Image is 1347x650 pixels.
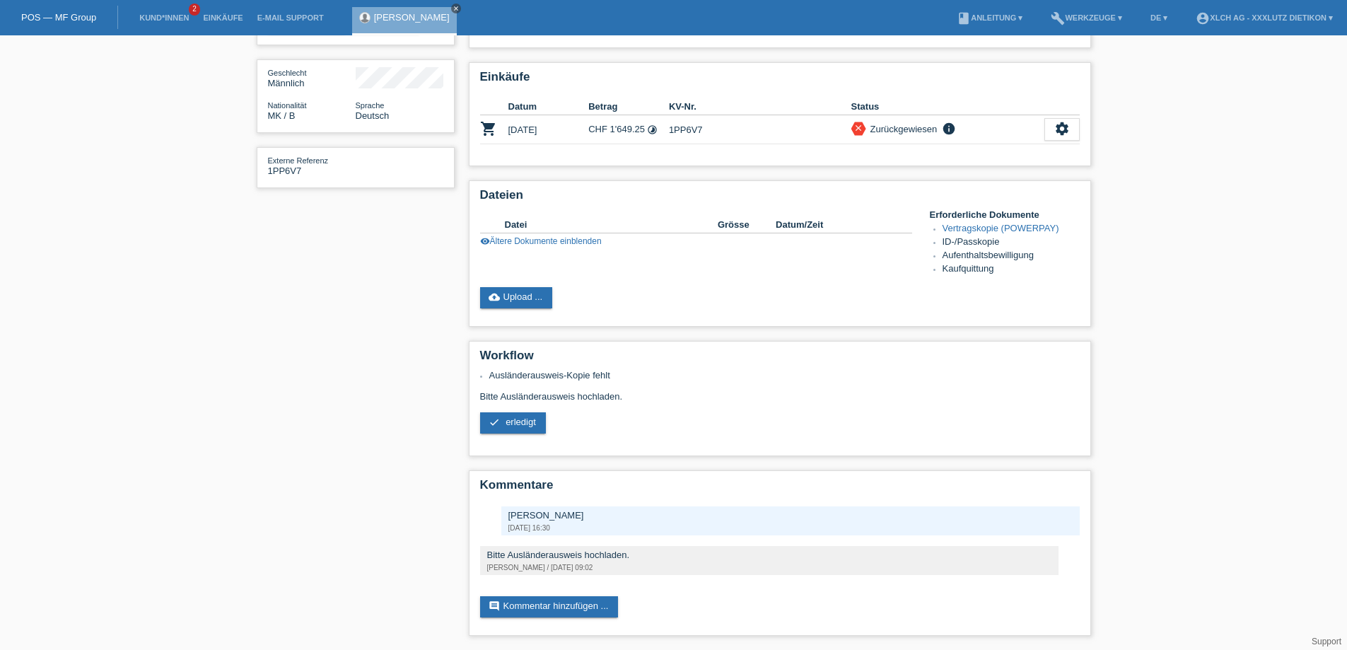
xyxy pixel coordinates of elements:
div: [PERSON_NAME] [508,510,1073,521]
i: POSP00026806 [480,120,497,137]
a: Support [1312,637,1341,646]
i: check [489,417,500,428]
h4: Erforderliche Dokumente [930,209,1080,220]
a: DE ▾ [1143,13,1174,22]
li: Ausländerausweis-Kopie fehlt [489,370,1080,381]
th: Betrag [588,98,669,115]
a: account_circleXLCH AG - XXXLutz Dietikon ▾ [1189,13,1340,22]
span: Mazedonien / B / 04.07.2020 [268,110,296,121]
i: account_circle [1196,11,1210,25]
i: info [940,122,957,136]
a: close [451,4,461,13]
td: [DATE] [508,115,589,144]
a: cloud_uploadUpload ... [480,287,553,308]
a: POS — MF Group [21,12,96,23]
div: 1PP6V7 [268,155,356,176]
a: Kund*innen [132,13,196,22]
a: check erledigt [480,412,546,434]
i: settings [1054,121,1070,137]
span: erledigt [506,417,536,427]
div: [DATE] 16:30 [508,524,1073,532]
th: Datei [505,216,718,233]
a: [PERSON_NAME] [374,12,450,23]
span: Sprache [356,101,385,110]
a: Einkäufe [196,13,250,22]
i: cloud_upload [489,291,500,303]
i: comment [489,600,500,612]
th: Datum [508,98,589,115]
span: Externe Referenz [268,156,329,165]
li: Aufenthaltsbewilligung [943,250,1080,263]
h2: Dateien [480,188,1080,209]
a: bookAnleitung ▾ [950,13,1030,22]
li: Kaufquittung [943,263,1080,277]
span: 2 [189,4,200,16]
span: Geschlecht [268,69,307,77]
a: buildWerkzeuge ▾ [1044,13,1129,22]
li: ID-/Passkopie [943,236,1080,250]
h2: Workflow [480,349,1080,370]
div: Bitte Ausländerausweis hochladen. [480,370,1080,444]
span: Deutsch [356,110,390,121]
a: commentKommentar hinzufügen ... [480,596,619,617]
th: KV-Nr. [669,98,851,115]
th: Datum/Zeit [776,216,892,233]
i: Fixe Raten - Zinsübernahme durch Kunde (24 Raten) [647,124,658,135]
td: CHF 1'649.25 [588,115,669,144]
div: Männlich [268,67,356,88]
div: [PERSON_NAME] / [DATE] 09:02 [487,564,1051,571]
th: Status [851,98,1044,115]
div: Bitte Ausländerausweis hochladen. [487,550,1051,560]
i: close [453,5,460,12]
a: Vertragskopie (POWERPAY) [943,223,1059,233]
a: E-Mail Support [250,13,331,22]
a: visibilityÄltere Dokumente einblenden [480,236,602,246]
h2: Kommentare [480,478,1080,499]
th: Grösse [718,216,776,233]
i: close [853,123,863,133]
td: 1PP6V7 [669,115,851,144]
h2: Einkäufe [480,70,1080,91]
i: book [957,11,971,25]
span: Nationalität [268,101,307,110]
i: visibility [480,236,490,246]
i: build [1051,11,1065,25]
div: Zurückgewiesen [866,122,938,137]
